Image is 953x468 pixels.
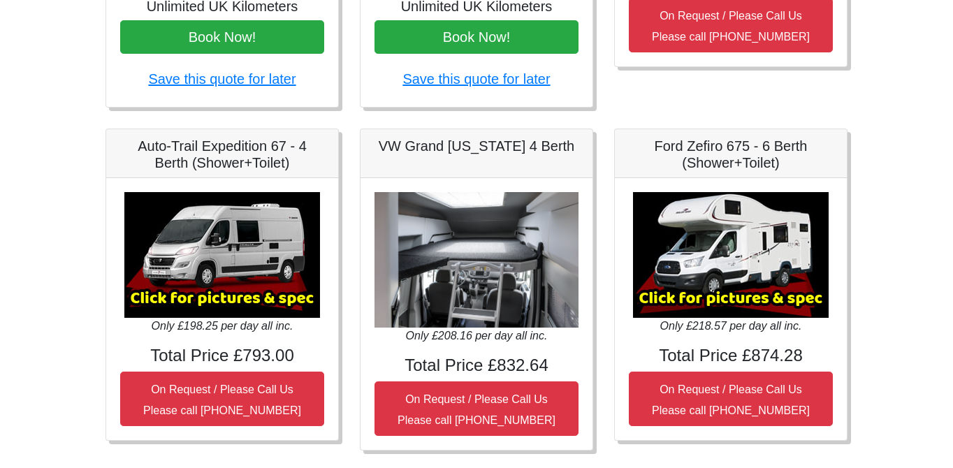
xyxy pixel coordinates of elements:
small: On Request / Please Call Us Please call [PHONE_NUMBER] [143,383,301,416]
i: Only £218.57 per day all inc. [660,320,802,332]
a: Save this quote for later [148,71,296,87]
small: On Request / Please Call Us Please call [PHONE_NUMBER] [652,10,810,43]
i: Only £208.16 per day all inc. [406,330,548,342]
button: On Request / Please Call UsPlease call [PHONE_NUMBER] [120,372,324,426]
button: Book Now! [374,20,579,54]
button: On Request / Please Call UsPlease call [PHONE_NUMBER] [629,372,833,426]
h5: Ford Zefiro 675 - 6 Berth (Shower+Toilet) [629,138,833,171]
h5: Auto-Trail Expedition 67 - 4 Berth (Shower+Toilet) [120,138,324,171]
img: Auto-Trail Expedition 67 - 4 Berth (Shower+Toilet) [124,192,320,318]
img: VW Grand California 4 Berth [374,192,579,328]
button: Book Now! [120,20,324,54]
small: On Request / Please Call Us Please call [PHONE_NUMBER] [398,393,555,426]
small: On Request / Please Call Us Please call [PHONE_NUMBER] [652,383,810,416]
i: Only £198.25 per day all inc. [152,320,293,332]
h4: Total Price £793.00 [120,346,324,366]
h4: Total Price £832.64 [374,356,579,376]
button: On Request / Please Call UsPlease call [PHONE_NUMBER] [374,381,579,436]
h5: VW Grand [US_STATE] 4 Berth [374,138,579,154]
img: Ford Zefiro 675 - 6 Berth (Shower+Toilet) [633,192,829,318]
h4: Total Price £874.28 [629,346,833,366]
a: Save this quote for later [402,71,550,87]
